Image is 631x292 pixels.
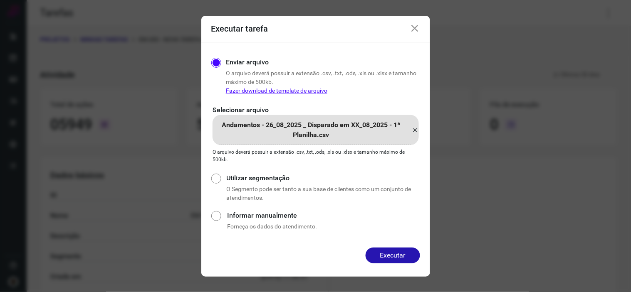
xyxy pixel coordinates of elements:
p: Andamentos - 26_08_2025 _ Disparado em XX_08_2025 - 1ª Planilha.csv [213,120,410,140]
label: Enviar arquivo [226,57,269,67]
button: Executar [366,248,420,263]
a: Fazer download de template de arquivo [226,87,327,94]
p: Forneça os dados do atendimento. [227,222,420,231]
label: Utilizar segmentação [226,173,420,183]
p: O arquivo deverá possuir a extensão .csv, .txt, .ods, .xls ou .xlsx e tamanho máximo de 500kb. [226,69,420,95]
label: Informar manualmente [227,211,420,221]
p: O Segmento pode ser tanto a sua base de clientes como um conjunto de atendimentos. [226,185,420,202]
h3: Executar tarefa [211,24,268,34]
p: Selecionar arquivo [213,105,418,115]
p: O arquivo deverá possuir a extensão .csv, .txt, .ods, .xls ou .xlsx e tamanho máximo de 500kb. [213,148,418,163]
